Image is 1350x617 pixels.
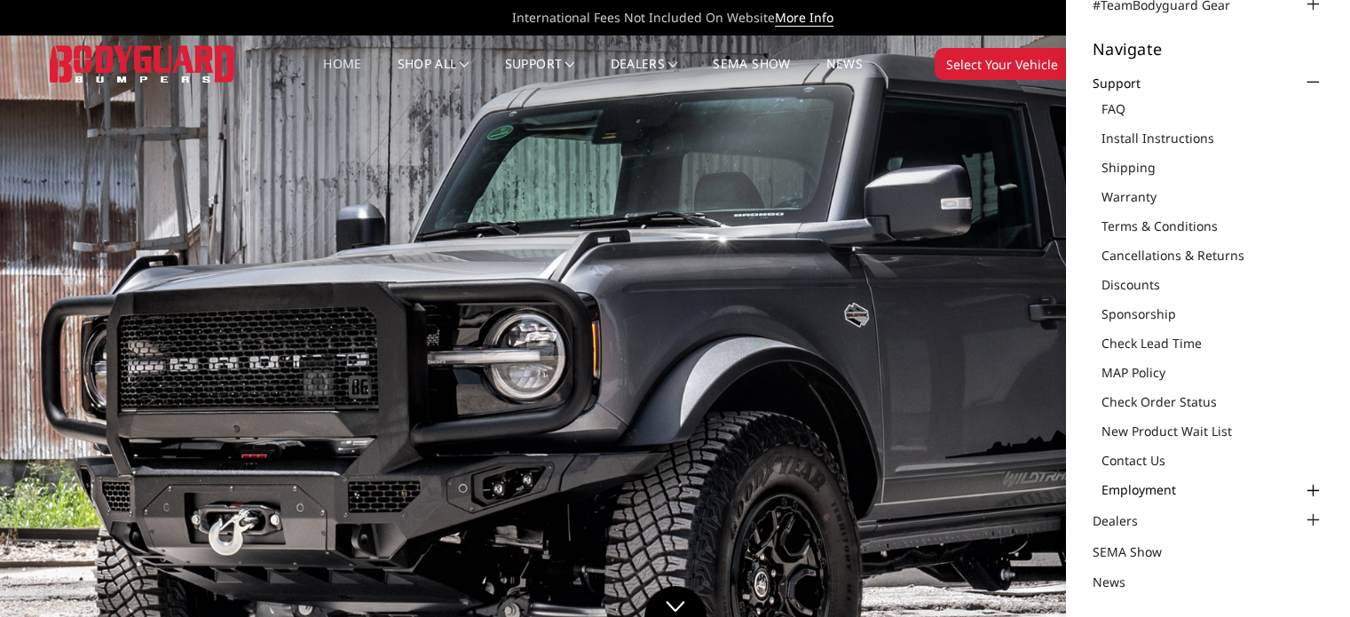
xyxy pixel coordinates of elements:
a: Support [1093,74,1163,92]
a: Install Instructions [1101,129,1323,147]
a: Check Lead Time [1101,334,1323,352]
a: Terms & Conditions [1101,217,1323,235]
a: Support [505,58,575,92]
a: Discounts [1101,275,1323,294]
a: Shipping [1101,158,1323,177]
a: Check Order Status [1101,392,1323,411]
a: SEMA Show [713,58,790,92]
a: shop all [398,58,470,92]
a: Cancellations & Returns [1101,246,1323,265]
button: Select Your Vehicle [935,48,1088,80]
a: MAP Policy [1101,363,1323,382]
a: Sponsorship [1101,305,1323,323]
a: Dealers [1093,511,1160,530]
span: Select Your Vehicle [946,55,1058,74]
img: BODYGUARD BUMPERS [50,45,236,82]
a: Dealers [611,58,678,92]
a: Contact Us [1101,451,1323,470]
a: New Product Wait List [1101,422,1323,440]
a: News [825,58,862,92]
a: Employment [1101,480,1323,499]
a: Home [323,58,361,92]
a: SEMA Show [1093,542,1184,561]
a: More Info [775,9,833,27]
a: Warranty [1101,187,1323,206]
iframe: Chat Widget [1261,532,1350,617]
a: FAQ [1101,99,1323,118]
h5: Navigate [1093,41,1323,57]
a: Click to Down [644,586,707,617]
a: News [1093,573,1148,591]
